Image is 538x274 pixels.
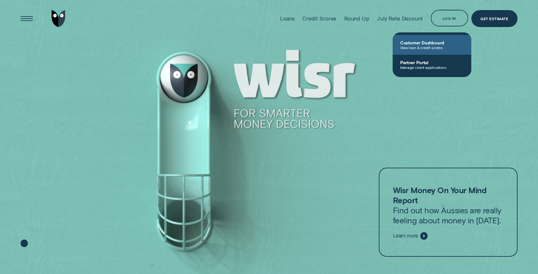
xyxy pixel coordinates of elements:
[471,10,518,27] a: Get Estimate
[400,65,464,70] span: Manage client applications
[431,10,468,26] button: Log in
[344,15,369,22] div: Round Up
[400,60,464,65] span: Partner Portal
[400,45,464,50] span: View loan & credit scores
[393,185,503,226] p: Find out how Aussies are really feeling about money in [DATE].
[393,233,418,239] span: Learn more
[393,35,471,55] a: Customer DashboardView loan & credit scores
[302,15,336,22] div: Credit Scores
[280,15,294,22] div: Loans
[18,10,35,27] button: Open Menu
[393,185,486,205] strong: Wisr Money On Your Mind Report
[393,55,471,75] a: Partner PortalManage client applications
[52,10,66,27] img: Wisr
[377,15,423,22] div: July Rate Discount
[400,40,464,45] span: Customer Dashboard
[379,168,517,257] a: Wisr Money On Your Mind ReportFind out how Aussies are really feeling about money in [DATE].Learn...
